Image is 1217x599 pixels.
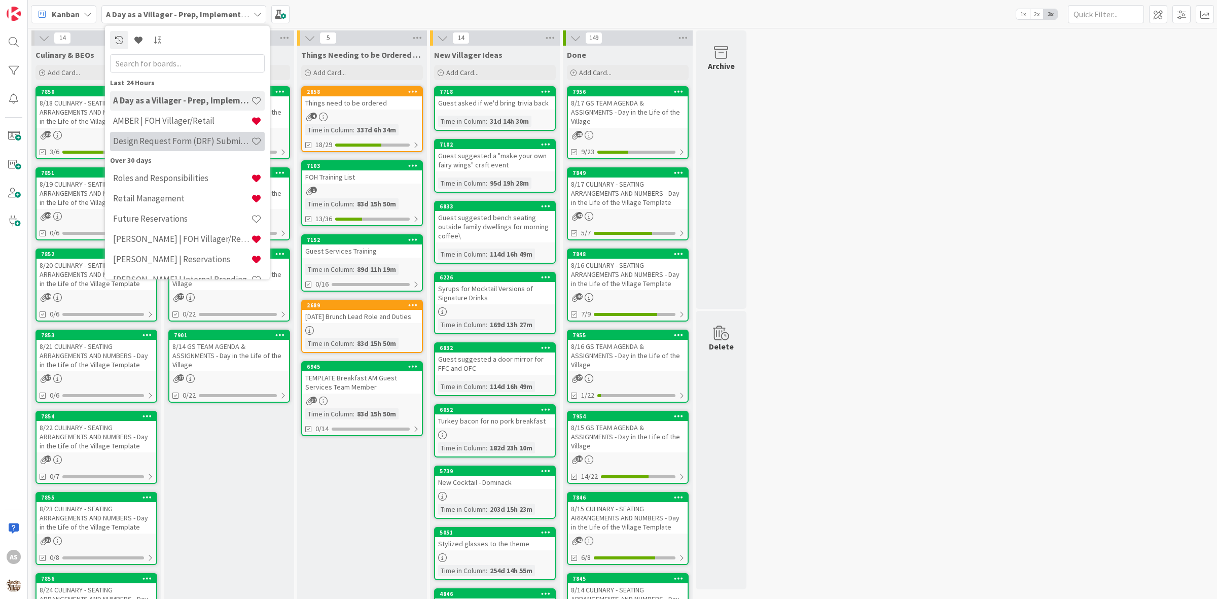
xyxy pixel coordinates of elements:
[572,494,688,501] div: 7846
[305,198,353,209] div: Time in Column
[567,86,689,159] a: 79568/17 GS TEAM AGENDA & ASSIGNMENTS - Day in the Life of the Village9/23
[50,471,59,482] span: 0/7
[50,552,59,563] span: 0/8
[310,113,317,119] span: 4
[113,234,251,244] h4: [PERSON_NAME] | FOH Villager/Retail
[568,340,688,371] div: 8/16 GS TEAM AGENDA & ASSIGNMENTS - Day in the Life of the Village
[576,537,583,543] span: 41
[568,250,688,259] div: 7848
[302,301,422,310] div: 2689
[41,494,156,501] div: 7855
[435,140,555,171] div: 7102Guest suggested a "make your own fairy wings" craft event
[486,565,487,576] span: :
[315,139,332,150] span: 18/29
[35,167,157,240] a: 78518/19 CULINARY - SEATING ARRANGEMENTS AND NUMBERS - Day in the Life of the Village Template0/6
[7,7,21,21] img: Visit kanbanzone.com
[708,60,735,72] div: Archive
[568,574,688,583] div: 7845
[305,408,353,419] div: Time in Column
[302,161,422,184] div: 7103FOH Training List
[35,86,157,159] a: 78508/18 CULINARY - SEATING ARRANGEMENTS AND NUMBERS - Day in the Life of the Village Template3/6
[435,528,555,550] div: 5051Stylized glasses to the theme
[486,504,487,515] span: :
[435,273,555,282] div: 6226
[435,211,555,242] div: Guest suggested bench seating outside family dwellings for morning coffee\
[435,149,555,171] div: Guest suggested a "make your own fairy wings" craft event
[438,504,486,515] div: Time in Column
[440,274,555,281] div: 6226
[1044,9,1057,19] span: 3x
[106,9,287,19] b: A Day as a Villager - Prep, Implement and Execute
[354,124,399,135] div: 337d 6h 34m
[110,54,265,72] input: Search for boards...
[113,193,251,203] h4: Retail Management
[41,251,156,258] div: 7852
[568,178,688,209] div: 8/17 CULINARY - SEATING ARRANGEMENTS AND NUMBERS - Day in the Life of the Village Template
[302,161,422,170] div: 7103
[576,212,583,219] span: 41
[110,155,265,165] div: Over 30 days
[313,68,346,77] span: Add Card...
[438,116,486,127] div: Time in Column
[579,68,612,77] span: Add Card...
[567,330,689,403] a: 79558/16 GS TEAM AGENDA & ASSIGNMENTS - Day in the Life of the Village1/22
[37,340,156,371] div: 8/21 CULINARY - SEATING ARRANGEMENTS AND NUMBERS - Day in the Life of the Village Template
[307,236,422,243] div: 7152
[568,412,688,421] div: 7954
[183,390,196,401] span: 0/22
[568,87,688,96] div: 7956
[572,251,688,258] div: 7848
[45,212,51,219] span: 40
[315,279,329,290] span: 0/16
[581,309,591,320] span: 7/9
[576,131,583,137] span: 28
[45,374,51,381] span: 37
[435,282,555,304] div: Syrups for Mocktail Versions of Signature Drinks
[41,169,156,177] div: 7851
[35,249,157,322] a: 78528/20 CULINARY - SEATING ARRANGEMENTS AND NUMBERS - Day in the Life of the Village Template0/6
[302,170,422,184] div: FOH Training List
[435,343,555,353] div: 6832
[302,235,422,244] div: 7152
[305,338,353,349] div: Time in Column
[567,167,689,240] a: 78498/17 CULINARY - SEATING ARRANGEMENTS AND NUMBERS - Day in the Life of the Village Template5/7
[37,96,156,128] div: 8/18 CULINARY - SEATING ARRANGEMENTS AND NUMBERS - Day in the Life of the Village Template
[50,309,59,320] span: 0/6
[435,140,555,149] div: 7102
[1030,9,1044,19] span: 2x
[307,363,422,370] div: 6945
[440,406,555,413] div: 6052
[113,95,251,105] h4: A Day as a Villager - Prep, Implement and Execute
[37,87,156,96] div: 7850
[435,87,555,110] div: 7718Guest asked if we'd bring trivia back
[302,87,422,110] div: 2858Things need to be ordered
[440,468,555,475] div: 5739
[434,404,556,457] a: 6052Turkey bacon for no pork breakfastTime in Column:182d 23h 10m
[37,412,156,452] div: 78548/22 CULINARY - SEATING ARRANGEMENTS AND NUMBERS - Day in the Life of the Village Template
[568,502,688,534] div: 8/15 CULINARY - SEATING ARRANGEMENTS AND NUMBERS - Day in the Life of the Village Template
[487,249,535,260] div: 114d 16h 49m
[50,228,59,238] span: 0/6
[435,414,555,428] div: Turkey bacon for no pork breakfast
[301,234,423,292] a: 7152Guest Services TrainingTime in Column:89d 11h 19m0/16
[302,301,422,323] div: 2689[DATE] Brunch Lead Role and Duties
[486,442,487,453] span: :
[37,421,156,452] div: 8/22 CULINARY - SEATING ARRANGEMENTS AND NUMBERS - Day in the Life of the Village Template
[310,187,317,193] span: 1
[307,88,422,95] div: 2858
[576,374,583,381] span: 27
[37,259,156,290] div: 8/20 CULINARY - SEATING ARRANGEMENTS AND NUMBERS - Day in the Life of the Village Template
[568,331,688,371] div: 79558/16 GS TEAM AGENDA & ASSIGNMENTS - Day in the Life of the Village
[37,250,156,259] div: 7852
[45,537,51,543] span: 37
[48,68,80,77] span: Add Card...
[568,168,688,178] div: 7849
[487,381,535,392] div: 114d 16h 49m
[435,537,555,550] div: Stylized glasses to the theme
[41,413,156,420] div: 7854
[354,264,399,275] div: 89d 11h 19m
[169,340,289,371] div: 8/14 GS TEAM AGENDA & ASSIGNMENTS - Day in the Life of the Village
[37,331,156,340] div: 7853
[50,390,59,401] span: 0/6
[319,32,337,44] span: 5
